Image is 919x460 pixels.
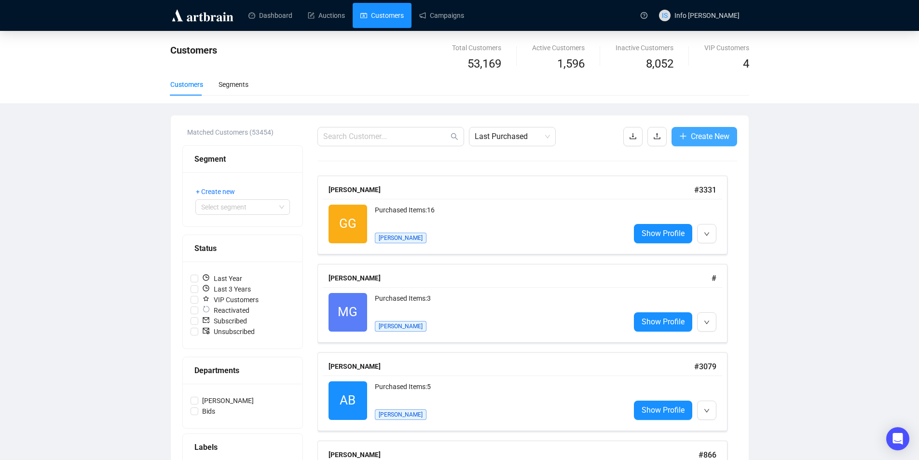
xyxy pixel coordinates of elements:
span: down [704,231,710,237]
div: Inactive Customers [616,42,673,53]
a: Show Profile [634,401,692,420]
span: Show Profile [642,404,685,416]
div: [PERSON_NAME] [329,273,712,283]
span: [PERSON_NAME] [375,233,426,243]
a: [PERSON_NAME]#3331GGPurchased Items:16[PERSON_NAME]Show Profile [317,176,737,254]
div: Segments [219,79,248,90]
span: Last Year [198,273,246,284]
div: VIP Customers [704,42,749,53]
span: Customers [170,44,217,56]
span: Info [PERSON_NAME] [674,12,740,19]
span: MG [338,302,357,322]
span: Show Profile [642,227,685,239]
a: Dashboard [248,3,292,28]
div: Purchased Items: 5 [375,381,622,401]
span: # [712,274,716,283]
span: # 3079 [694,362,716,371]
span: GG [339,214,357,234]
span: down [704,320,710,325]
div: Total Customers [452,42,501,53]
span: IS [662,10,668,21]
span: 4 [743,57,749,70]
span: [PERSON_NAME] [375,321,426,332]
div: Segment [194,153,291,165]
span: [PERSON_NAME] [198,395,258,406]
a: Campaigns [419,3,464,28]
button: + Create new [195,184,243,199]
span: Last Purchased [475,127,550,146]
span: 1,596 [557,55,585,73]
span: Subscribed [198,316,251,326]
button: Create New [672,127,737,146]
span: [PERSON_NAME] [375,409,426,420]
span: down [704,408,710,414]
div: Departments [194,364,291,376]
div: [PERSON_NAME] [329,449,699,460]
div: [PERSON_NAME] [329,184,694,195]
span: Bids [198,406,219,417]
span: plus [679,132,687,140]
a: Auctions [308,3,345,28]
div: Status [194,242,291,254]
span: Unsubscribed [198,326,259,337]
span: search [451,133,458,140]
a: Show Profile [634,224,692,243]
span: Show Profile [642,316,685,328]
a: Customers [360,3,404,28]
span: Last 3 Years [198,284,255,294]
span: question-circle [641,12,647,19]
div: Open Intercom Messenger [886,427,909,450]
span: Create New [691,130,729,142]
div: Customers [170,79,203,90]
div: Active Customers [532,42,585,53]
input: Search Customer... [323,131,449,142]
span: 53,169 [467,55,501,73]
span: # 3331 [694,185,716,195]
a: [PERSON_NAME]#3079ABPurchased Items:5[PERSON_NAME]Show Profile [317,352,737,431]
div: Matched Customers (53454) [187,127,303,138]
span: upload [653,132,661,140]
div: Purchased Items: 3 [375,293,622,312]
img: logo [170,8,235,23]
a: Show Profile [634,312,692,332]
span: download [629,132,637,140]
div: Labels [194,441,291,453]
span: VIP Customers [198,294,262,305]
span: + Create new [196,186,235,197]
a: [PERSON_NAME]#MGPurchased Items:3[PERSON_NAME]Show Profile [317,264,737,343]
div: Purchased Items: 16 [375,205,622,224]
div: [PERSON_NAME] [329,361,694,372]
span: # 866 [699,450,716,460]
span: 8,052 [646,55,673,73]
span: AB [340,390,356,410]
span: Reactivated [198,305,253,316]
